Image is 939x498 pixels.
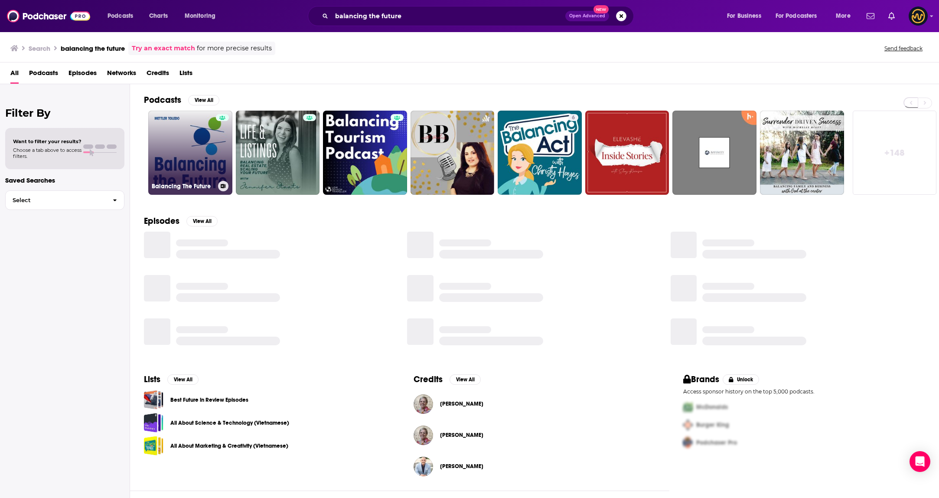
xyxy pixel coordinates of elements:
[167,374,199,385] button: View All
[149,10,168,22] span: Charts
[450,374,481,385] button: View All
[565,11,609,21] button: Open AdvancedNew
[414,421,655,449] button: Emily BuddleEmily Buddle
[144,216,218,226] a: EpisodesView All
[29,44,50,52] h3: Search
[68,66,97,84] a: Episodes
[569,14,605,18] span: Open Advanced
[144,95,181,105] h2: Podcasts
[152,183,215,190] h3: Balancing The Future
[144,374,160,385] h2: Lists
[696,439,737,446] span: Podchaser Pro
[185,10,215,22] span: Monitoring
[132,43,195,53] a: Try an exact match
[414,457,433,476] img: Miguel Edwards
[170,395,248,405] a: Best Future in Review Episodes
[144,390,163,410] a: Best Future in Review Episodes
[332,9,565,23] input: Search podcasts, credits, & more...
[13,147,82,159] span: Choose a tab above to access filters.
[144,413,163,432] a: All About Science & Technology (Vietnamese)
[836,10,851,22] span: More
[830,9,861,23] button: open menu
[316,6,642,26] div: Search podcasts, credits, & more...
[776,10,817,22] span: For Podcasters
[440,463,483,470] span: [PERSON_NAME]
[7,8,90,24] img: Podchaser - Follow, Share and Rate Podcasts
[909,7,928,26] button: Show profile menu
[144,436,163,455] a: All About Marketing & Creativity (Vietnamese)
[723,374,760,385] button: Unlock
[909,7,928,26] img: User Profile
[144,374,199,385] a: ListsView All
[863,9,878,23] a: Show notifications dropdown
[6,197,106,203] span: Select
[909,7,928,26] span: Logged in as LowerStreet
[144,95,219,105] a: PodcastsView All
[440,463,483,470] a: Miguel Edwards
[721,9,772,23] button: open menu
[727,10,761,22] span: For Business
[186,216,218,226] button: View All
[414,374,443,385] h2: Credits
[696,403,728,411] span: McDonalds
[770,9,830,23] button: open menu
[680,434,696,452] img: Third Pro Logo
[5,176,124,184] p: Saved Searches
[680,398,696,416] img: First Pro Logo
[414,390,655,418] button: Emily BuddleEmily Buddle
[101,9,144,23] button: open menu
[440,432,483,439] a: Emily Buddle
[498,111,582,195] a: 6
[179,66,192,84] a: Lists
[696,421,729,429] span: Burger King
[144,216,179,226] h2: Episodes
[13,138,82,144] span: Want to filter your results?
[593,5,609,13] span: New
[5,190,124,210] button: Select
[10,66,19,84] a: All
[572,114,575,122] span: 6
[170,418,289,428] a: All About Science & Technology (Vietnamese)
[188,95,219,105] button: View All
[440,400,483,407] a: Emily Buddle
[853,111,937,195] a: +148
[680,416,696,434] img: Second Pro Logo
[147,66,169,84] a: Credits
[885,9,898,23] a: Show notifications dropdown
[683,388,925,395] p: Access sponsor history on the top 5,000 podcasts.
[170,441,288,451] a: All About Marketing & Creativity (Vietnamese)
[5,107,124,119] h2: Filter By
[148,111,232,195] a: Balancing The Future
[440,432,483,439] span: [PERSON_NAME]
[143,9,173,23] a: Charts
[882,45,925,52] button: Send feedback
[414,394,433,414] img: Emily Buddle
[414,374,481,385] a: CreditsView All
[440,400,483,407] span: [PERSON_NAME]
[683,374,719,385] h2: Brands
[179,9,227,23] button: open menu
[61,44,125,52] h3: balancing the future
[414,426,433,445] img: Emily Buddle
[107,66,136,84] a: Networks
[29,66,58,84] a: Podcasts
[197,43,272,53] span: for more precise results
[108,10,133,22] span: Podcasts
[414,452,655,480] button: Miguel EdwardsMiguel Edwards
[910,451,930,472] div: Open Intercom Messenger
[568,114,578,121] a: 6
